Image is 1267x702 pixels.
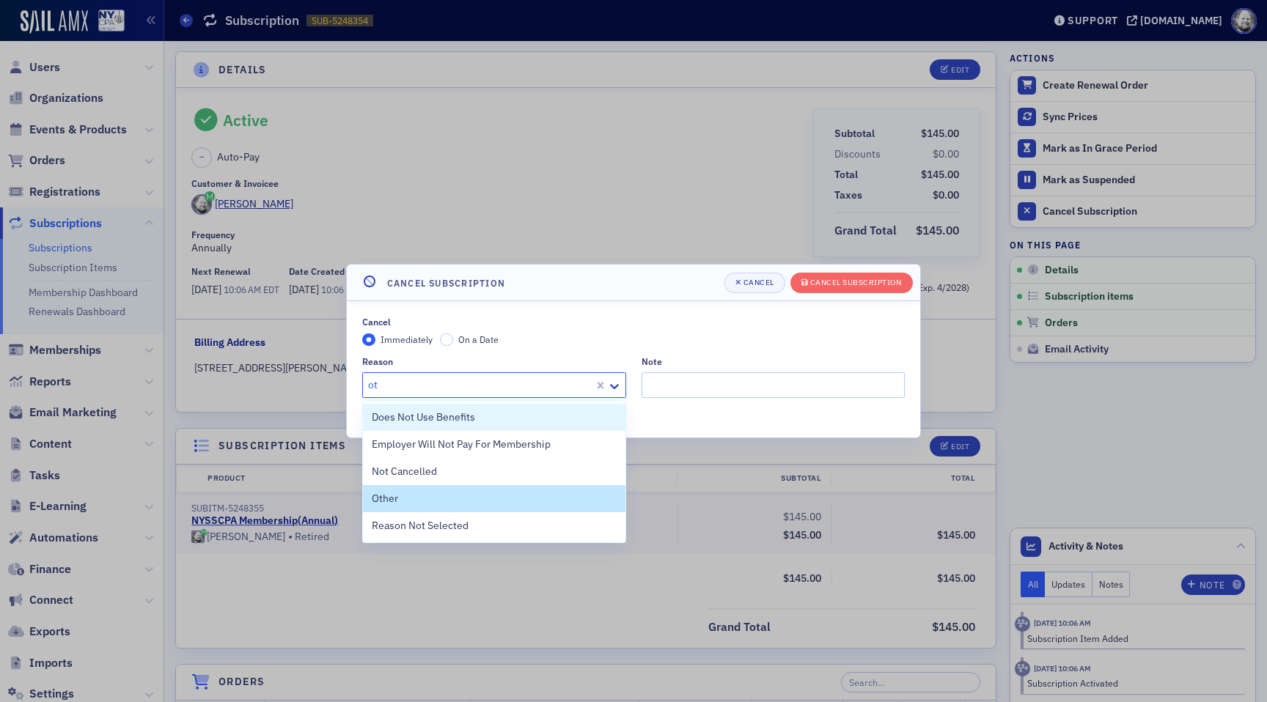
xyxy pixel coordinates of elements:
input: Immediately [362,333,375,347]
span: Employer Will Not Pay For Membership [372,437,551,452]
span: On a Date [458,333,499,345]
span: Immediately [381,333,433,345]
button: Cancel Subscription [790,273,913,293]
div: Reason [362,356,393,367]
div: Cancel Subscription [810,278,902,287]
h4: Cancel Subscription [387,276,505,289]
span: Does Not Use Benefits [372,410,475,425]
span: Other [372,491,398,506]
span: Reason Not Selected [372,518,469,533]
div: Cancel [743,278,774,287]
div: Cancel [362,317,391,328]
div: Note [642,356,662,367]
button: Cancel [724,273,785,293]
input: On a Date [440,333,453,347]
span: Not Cancelled [372,464,437,479]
